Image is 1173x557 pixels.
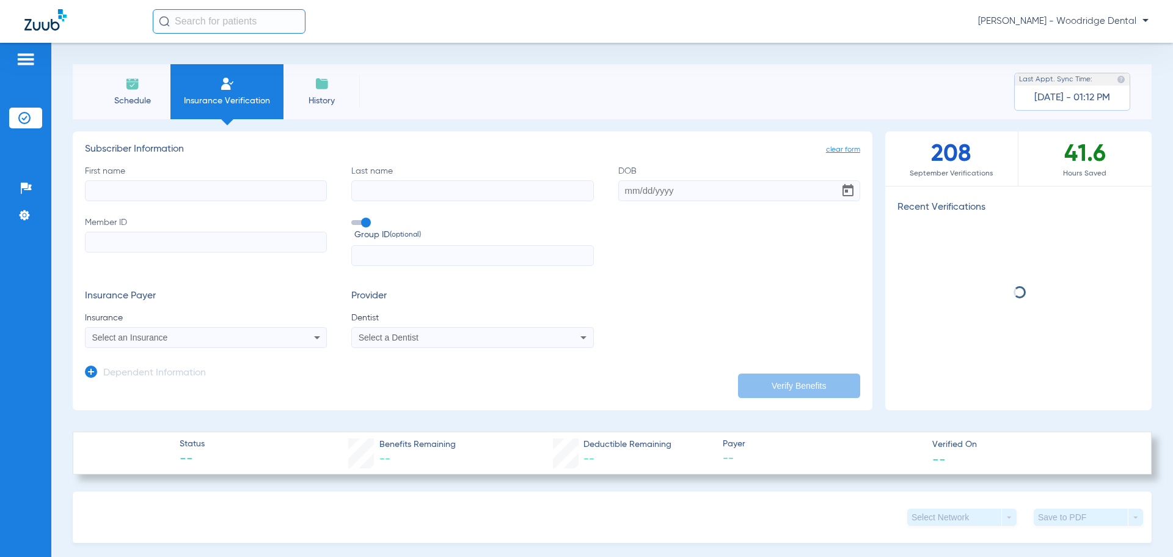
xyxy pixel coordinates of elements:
[85,180,327,201] input: First name
[583,438,671,451] span: Deductible Remaining
[85,232,327,253] input: Member ID
[16,52,35,67] img: hamburger-icon
[125,76,140,91] img: Schedule
[978,15,1149,28] span: [PERSON_NAME] - Woodridge Dental
[618,180,860,201] input: DOBOpen calendar
[354,229,593,242] span: Group ID
[1034,92,1110,104] span: [DATE] - 01:12 PM
[85,290,327,303] h3: Insurance Payer
[351,165,593,201] label: Last name
[1018,168,1152,180] span: Hours Saved
[103,367,206,380] h3: Dependent Information
[836,179,860,203] button: Open calendar
[885,202,1152,214] h3: Recent Verifications
[85,144,860,156] h3: Subscriber Information
[351,290,593,303] h3: Provider
[103,95,161,107] span: Schedule
[315,76,329,91] img: History
[1117,75,1125,84] img: last sync help info
[180,438,205,451] span: Status
[351,180,593,201] input: Last name
[1018,131,1152,186] div: 41.6
[390,229,421,242] small: (optional)
[85,216,327,267] label: Member ID
[351,312,593,324] span: Dentist
[885,168,1018,180] span: September Verifications
[220,76,235,91] img: Manual Insurance Verification
[738,374,860,398] button: Verify Benefits
[359,333,418,342] span: Select a Dentist
[293,95,351,107] span: History
[826,144,860,156] span: clear form
[180,95,274,107] span: Insurance Verification
[618,165,860,201] label: DOB
[85,312,327,324] span: Insurance
[24,9,67,31] img: Zuub Logo
[180,451,205,468] span: --
[723,438,922,451] span: Payer
[153,9,305,34] input: Search for patients
[159,16,170,27] img: Search Icon
[723,451,922,467] span: --
[1019,73,1092,86] span: Last Appt. Sync Time:
[932,452,946,465] span: --
[932,438,1131,451] span: Verified On
[885,131,1018,186] div: 208
[379,438,456,451] span: Benefits Remaining
[583,454,594,465] span: --
[85,165,327,201] label: First name
[379,454,390,465] span: --
[92,333,168,342] span: Select an Insurance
